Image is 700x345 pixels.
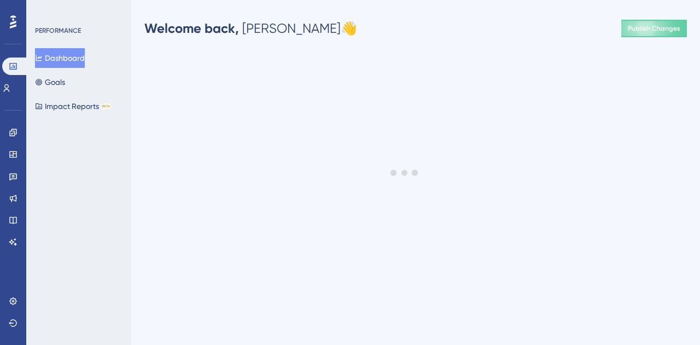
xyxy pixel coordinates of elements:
span: Welcome back, [144,20,239,36]
button: Goals [35,72,65,92]
div: [PERSON_NAME] 👋 [144,20,357,37]
div: PERFORMANCE [35,26,81,35]
span: Publish Changes [628,24,680,33]
button: Impact ReportsBETA [35,96,111,116]
div: BETA [101,104,111,109]
button: Dashboard [35,48,85,68]
button: Publish Changes [621,20,687,37]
